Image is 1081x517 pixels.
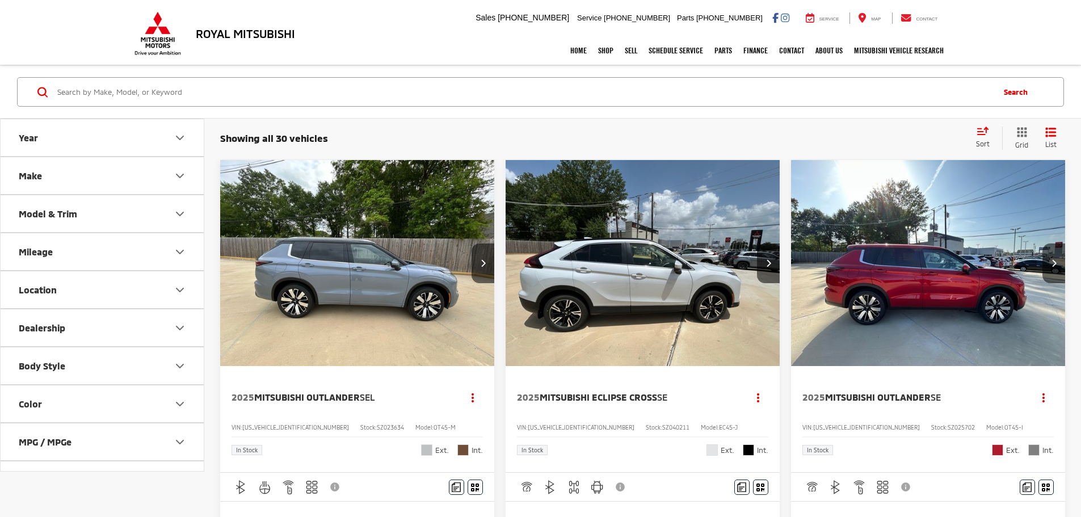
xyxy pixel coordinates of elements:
[19,284,57,295] div: Location
[281,480,296,494] img: Remote Start
[220,132,328,144] span: Showing all 30 vehicles
[897,475,916,499] button: View Disclaimer
[505,160,781,366] div: 2025 Mitsubishi Eclipse Cross SE 0
[19,132,38,143] div: Year
[706,444,718,456] span: White Diamond
[1,157,205,194] button: MakeMake
[435,445,449,456] span: Ext.
[604,14,670,22] span: [PHONE_NUMBER]
[1,423,205,460] button: MPG / MPGeMPG / MPGe
[258,480,272,494] img: Heated Steering Wheel
[517,391,737,403] a: 2025Mitsubishi Eclipse CrossSE
[931,392,941,402] span: SE
[748,388,768,407] button: Actions
[848,36,949,65] a: Mitsubishi Vehicle Research
[377,424,404,431] span: SZ023634
[540,392,657,402] span: Mitsubishi Eclipse Cross
[790,160,1066,367] img: 2025 Mitsubishi Outlander SE
[1042,393,1045,402] span: dropdown dots
[738,36,773,65] a: Finance
[709,36,738,65] a: Parts: Opens in a new tab
[472,393,474,402] span: dropdown dots
[360,392,375,402] span: SEL
[519,480,533,494] img: Adaptive Cruise Control
[232,391,452,403] a: 2025Mitsubishi OutlanderSEL
[871,16,881,22] span: Map
[1,461,205,498] button: Cylinder
[802,391,1023,403] a: 2025Mitsubishi OutlanderSE
[828,480,843,494] img: Bluetooth®
[421,444,432,456] span: Moonstone Gray Metallic/Black Roof
[567,480,581,494] img: 4WD/AWD
[543,480,557,494] img: Bluetooth®
[1,271,205,308] button: LocationLocation
[498,13,569,22] span: [PHONE_NUMBER]
[254,392,360,402] span: Mitsubishi Outlander
[472,445,483,456] span: Int.
[757,445,768,456] span: Int.
[1015,140,1028,150] span: Grid
[737,482,746,492] img: Comments
[643,36,709,65] a: Schedule Service: Opens in a new tab
[772,13,779,22] a: Facebook: Click to visit our Facebook page
[807,447,828,453] span: In Stock
[719,424,738,431] span: EC45-J
[802,392,825,402] span: 2025
[701,424,719,431] span: Model:
[790,160,1066,366] a: 2025 Mitsubishi Outlander SE2025 Mitsubishi Outlander SE2025 Mitsubishi Outlander SE2025 Mitsubis...
[415,424,434,431] span: Model:
[173,207,187,221] div: Model & Trim
[173,245,187,259] div: Mileage
[592,36,619,65] a: Shop
[528,424,634,431] span: [US_VEHICLE_IDENTIFICATION_NUMBER]
[1037,127,1065,150] button: List View
[852,480,867,494] img: Remote Start
[232,424,242,431] span: VIN:
[517,424,528,431] span: VIN:
[471,482,479,491] i: Window Sticker
[743,444,754,456] span: Black
[173,283,187,297] div: Location
[810,36,848,65] a: About Us
[132,11,183,56] img: Mitsubishi
[849,12,889,24] a: Map
[992,444,1003,456] span: Red Diamond
[173,435,187,449] div: MPG / MPGe
[1020,480,1035,495] button: Comments
[19,170,42,181] div: Make
[976,140,990,148] span: Sort
[916,16,937,22] span: Contact
[1,195,205,232] button: Model & TrimModel & Trim
[19,208,77,219] div: Model & Trim
[696,14,763,22] span: [PHONE_NUMBER]
[505,160,781,367] img: 2025 Mitsubishi Eclipse Cross SE
[986,424,1004,431] span: Model:
[825,392,931,402] span: Mitsubishi Outlander
[463,388,483,407] button: Actions
[662,424,689,431] span: SZ040211
[56,78,992,106] input: Search by Make, Model, or Keyword
[472,243,494,283] button: Next image
[434,424,456,431] span: OT45-M
[19,436,71,447] div: MPG / MPGe
[1034,388,1054,407] button: Actions
[1038,480,1054,495] button: Window Sticker
[468,480,483,495] button: Window Sticker
[173,359,187,373] div: Body Style
[646,424,662,431] span: Stock:
[457,444,469,456] span: Brick Brown
[1,347,205,384] button: Body StyleBody Style
[757,393,759,402] span: dropdown dots
[505,160,781,366] a: 2025 Mitsubishi Eclipse Cross SE2025 Mitsubishi Eclipse Cross SE2025 Mitsubishi Eclipse Cross SE2...
[565,36,592,65] a: Home
[802,424,813,431] span: VIN:
[173,397,187,411] div: Color
[173,131,187,145] div: Year
[577,14,602,22] span: Service
[1023,482,1032,492] img: Comments
[757,243,780,283] button: Next image
[1045,140,1057,149] span: List
[196,27,295,40] h3: Royal Mitsubishi
[970,127,1002,149] button: Select sort value
[797,12,848,24] a: Service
